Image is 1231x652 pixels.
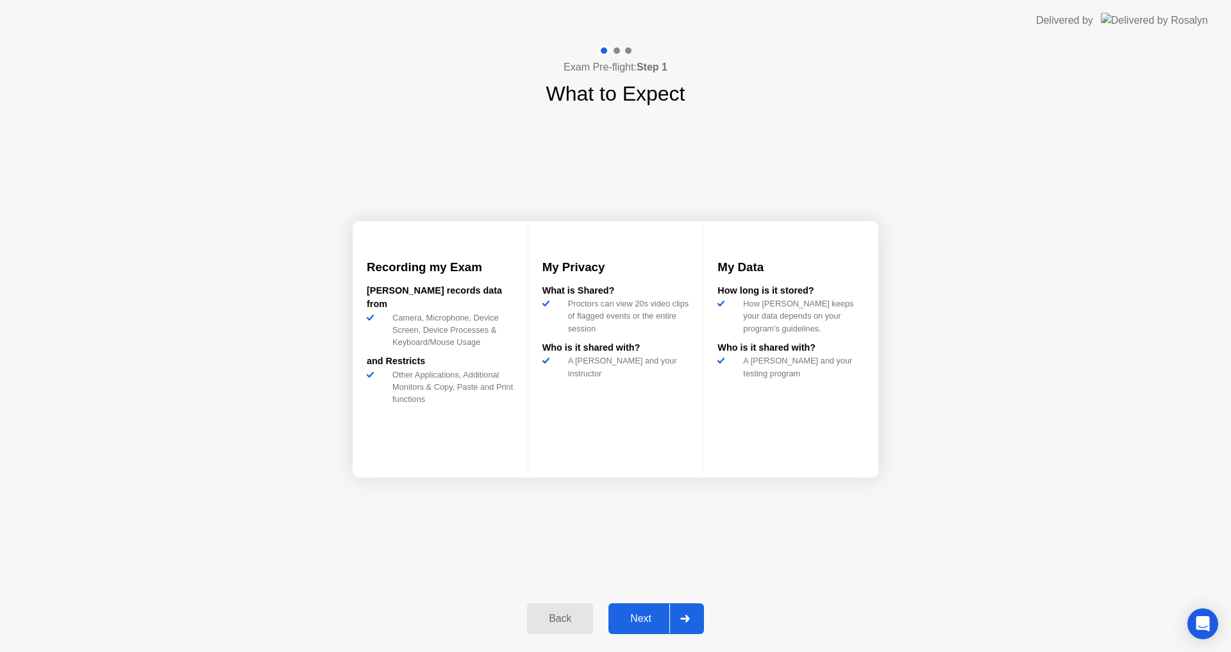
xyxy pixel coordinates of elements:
div: Other Applications, Additional Monitors & Copy, Paste and Print functions [387,369,514,406]
div: Delivered by [1036,13,1093,28]
div: Who is it shared with? [542,341,689,355]
div: Proctors can view 20s video clips of flagged events or the entire session [563,297,689,335]
h4: Exam Pre-flight: [564,60,667,75]
button: Back [527,603,593,634]
div: Open Intercom Messenger [1187,608,1218,639]
div: How [PERSON_NAME] keeps your data depends on your program’s guidelines. [738,297,864,335]
h3: Recording my Exam [367,258,514,276]
div: A [PERSON_NAME] and your instructor [563,355,689,379]
div: Camera, Microphone, Device Screen, Device Processes & Keyboard/Mouse Usage [387,312,514,349]
div: A [PERSON_NAME] and your testing program [738,355,864,379]
button: Next [608,603,704,634]
h3: My Data [717,258,864,276]
div: Who is it shared with? [717,341,864,355]
h3: My Privacy [542,258,689,276]
img: Delivered by Rosalyn [1101,13,1208,28]
div: What is Shared? [542,284,689,298]
div: Back [531,613,589,624]
h1: What to Expect [546,78,685,109]
b: Step 1 [637,62,667,72]
div: Next [612,613,669,624]
div: and Restricts [367,355,514,369]
div: How long is it stored? [717,284,864,298]
div: [PERSON_NAME] records data from [367,284,514,312]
